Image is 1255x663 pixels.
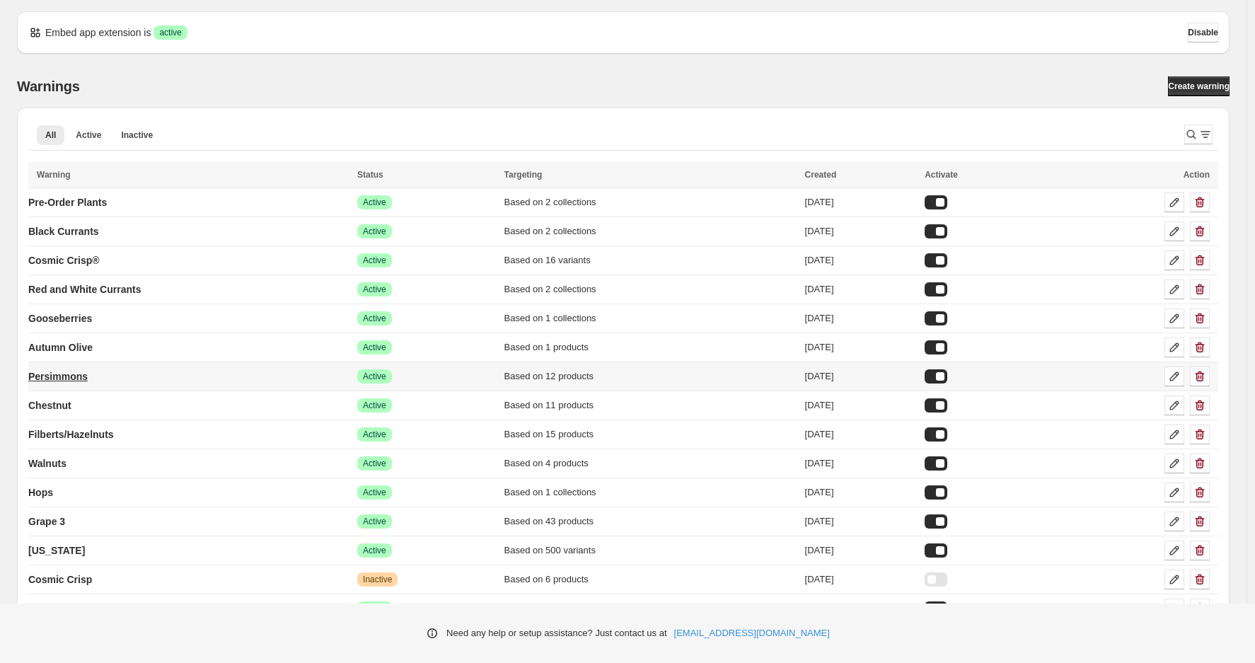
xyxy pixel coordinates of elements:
[1184,170,1210,180] span: Action
[363,226,386,237] span: Active
[28,601,90,616] p: Black Locust
[28,543,85,558] p: [US_STATE]
[805,340,917,354] div: [DATE]
[45,129,56,141] span: All
[28,311,92,325] p: Gooseberries
[805,195,917,209] div: [DATE]
[28,195,107,209] p: Pre-Order Plants
[28,220,99,243] a: Black Currants
[674,626,830,640] a: [EMAIL_ADDRESS][DOMAIN_NAME]
[504,514,797,529] div: Based on 43 products
[805,282,917,296] div: [DATE]
[28,514,65,529] p: Grape 3
[363,284,386,295] span: Active
[805,398,917,413] div: [DATE]
[504,340,797,354] div: Based on 1 products
[28,539,85,562] a: [US_STATE]
[504,485,797,500] div: Based on 1 collections
[805,253,917,267] div: [DATE]
[504,369,797,384] div: Based on 12 products
[1188,27,1218,38] span: Disable
[805,427,917,442] div: [DATE]
[363,545,386,556] span: Active
[17,78,80,95] h2: Warnings
[28,452,66,475] a: Walnuts
[28,481,53,504] a: Hops
[805,514,917,529] div: [DATE]
[28,572,92,587] p: Cosmic Crisp
[28,282,141,296] p: Red and White Currants
[28,307,92,330] a: Gooseberries
[504,311,797,325] div: Based on 1 collections
[28,394,71,417] a: Chestnut
[28,336,93,359] a: Autumn Olive
[925,170,958,180] span: Activate
[28,456,66,471] p: Walnuts
[28,278,141,301] a: Red and White Currants
[504,253,797,267] div: Based on 16 variants
[37,170,71,180] span: Warning
[28,365,88,388] a: Persimmons
[159,27,181,38] span: active
[1168,76,1230,96] a: Create warning
[28,340,93,354] p: Autumn Olive
[805,170,837,180] span: Created
[363,342,386,353] span: Active
[805,456,917,471] div: [DATE]
[805,224,917,238] div: [DATE]
[28,369,88,384] p: Persimmons
[363,516,386,527] span: Active
[363,313,386,324] span: Active
[363,255,386,266] span: Active
[504,398,797,413] div: Based on 11 products
[805,311,917,325] div: [DATE]
[1168,81,1230,92] span: Create warning
[357,170,383,180] span: Status
[504,427,797,442] div: Based on 15 products
[28,423,114,446] a: Filberts/Hazelnuts
[28,398,71,413] p: Chestnut
[504,282,797,296] div: Based on 2 collections
[28,249,100,272] a: Cosmic Crisp®
[363,603,386,614] span: Active
[504,543,797,558] div: Based on 500 variants
[504,195,797,209] div: Based on 2 collections
[28,253,100,267] p: Cosmic Crisp®
[28,224,99,238] p: Black Currants
[363,371,386,382] span: Active
[504,456,797,471] div: Based on 4 products
[363,197,386,208] span: Active
[363,458,386,469] span: Active
[1188,23,1218,42] button: Disable
[28,510,65,533] a: Grape 3
[45,25,151,40] p: Embed app extension is
[504,572,797,587] div: Based on 6 products
[76,129,101,141] span: Active
[363,574,392,585] span: Inactive
[805,485,917,500] div: [DATE]
[363,487,386,498] span: Active
[363,400,386,411] span: Active
[805,543,917,558] div: [DATE]
[28,597,90,620] a: Black Locust
[504,224,797,238] div: Based on 2 collections
[121,129,153,141] span: Inactive
[1184,125,1213,144] button: Search and filter results
[363,429,386,440] span: Active
[504,601,797,616] div: Based on 2 products
[28,568,92,591] a: Cosmic Crisp
[28,191,107,214] a: Pre-Order Plants
[28,485,53,500] p: Hops
[28,427,114,442] p: Filberts/Hazelnuts
[805,369,917,384] div: [DATE]
[504,170,543,180] span: Targeting
[805,601,917,616] div: [DATE]
[805,572,917,587] div: [DATE]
